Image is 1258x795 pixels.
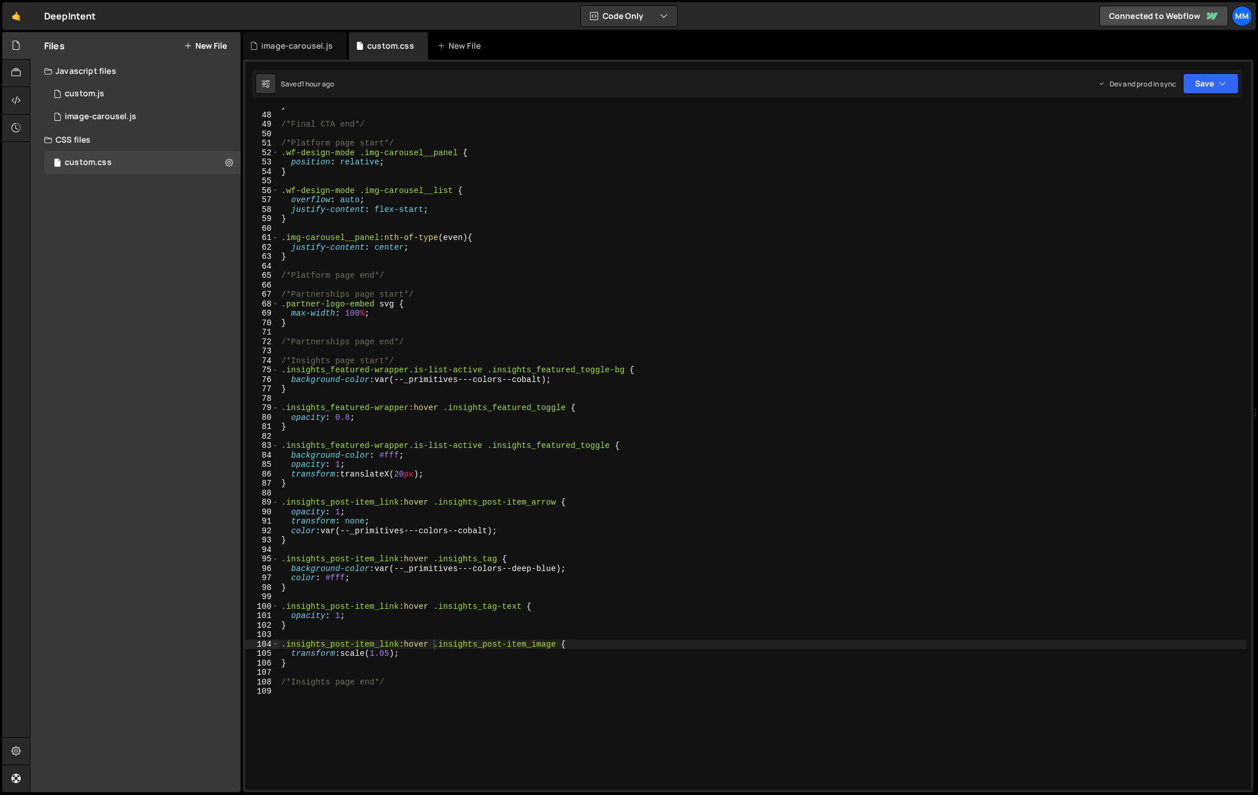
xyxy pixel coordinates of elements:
div: 58 [245,205,279,215]
div: 82 [245,432,279,442]
div: 77 [245,384,279,394]
div: 71 [245,328,279,337]
div: 52 [245,148,279,158]
div: 54 [245,167,279,177]
div: 64 [245,262,279,271]
a: mm [1232,6,1252,26]
div: Saved [281,79,334,89]
div: 106 [245,659,279,668]
div: 108 [245,678,279,687]
button: Save [1183,73,1239,94]
div: 103 [245,630,279,640]
div: 51 [245,139,279,148]
div: 96 [245,564,279,574]
div: 76 [245,375,279,385]
div: 65 [245,271,279,281]
div: 104 [245,640,279,650]
div: 61 [245,233,279,243]
div: Javascript files [30,60,241,82]
div: 70 [245,318,279,328]
div: 87 [245,479,279,489]
div: 100 [245,602,279,612]
div: 66 [245,281,279,290]
div: CSS files [30,128,241,151]
div: 16711/45679.js [44,82,241,105]
div: 79 [245,403,279,413]
div: 74 [245,356,279,366]
div: 99 [245,592,279,602]
a: 🤙 [2,2,30,30]
div: 102 [245,621,279,631]
div: 16711/45677.css [44,151,241,174]
div: 49 [245,120,279,129]
div: 73 [245,347,279,356]
div: 50 [245,129,279,139]
div: 88 [245,489,279,498]
div: 84 [245,451,279,461]
div: 97 [245,573,279,583]
div: 90 [245,507,279,517]
div: 105 [245,649,279,659]
div: 68 [245,300,279,309]
div: 107 [245,668,279,678]
div: 57 [245,195,279,205]
a: Connected to Webflow [1099,6,1228,26]
div: 69 [245,309,279,318]
div: 60 [245,224,279,234]
div: 80 [245,413,279,423]
div: 59 [245,214,279,224]
div: image-carousel.js [65,112,136,122]
div: 53 [245,158,279,167]
div: custom.css [367,40,414,52]
div: 86 [245,470,279,479]
div: 48 [245,111,279,120]
div: 67 [245,290,279,300]
div: 92 [245,526,279,536]
div: 94 [245,545,279,555]
div: 56 [245,186,279,196]
h2: Files [44,40,65,52]
div: image-carousel.js [261,40,333,52]
div: 72 [245,337,279,347]
div: custom.css [65,158,112,168]
div: 16711/45799.js [44,105,241,128]
div: 55 [245,176,279,186]
div: 1 hour ago [301,79,335,89]
div: 95 [245,554,279,564]
div: 81 [245,422,279,432]
div: 89 [245,498,279,507]
button: New File [184,41,227,50]
div: 109 [245,687,279,696]
div: Dev and prod in sync [1098,79,1176,89]
div: 63 [245,252,279,262]
div: 93 [245,536,279,545]
div: New File [437,40,485,52]
div: custom.js [65,89,104,99]
div: 85 [245,460,279,470]
div: 62 [245,243,279,253]
div: 78 [245,394,279,404]
div: 98 [245,583,279,593]
div: DeepIntent [44,9,96,23]
div: 91 [245,517,279,526]
div: 101 [245,611,279,621]
button: Code Only [581,6,677,26]
div: 75 [245,365,279,375]
div: 83 [245,441,279,451]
